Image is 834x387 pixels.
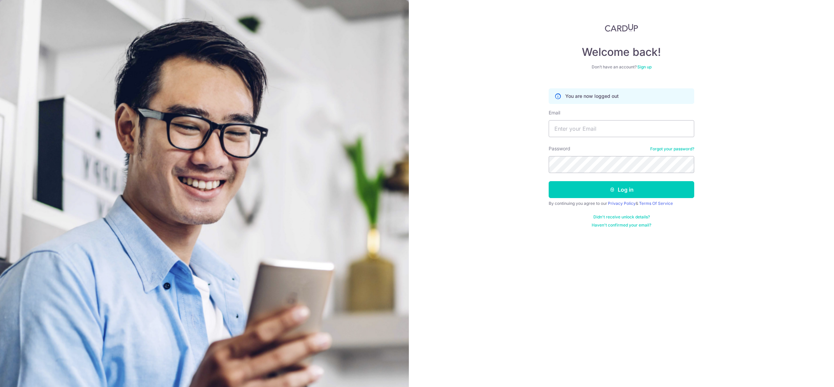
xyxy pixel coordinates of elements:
a: Privacy Policy [608,201,636,206]
button: Log in [549,181,694,198]
h4: Welcome back! [549,45,694,59]
input: Enter your Email [549,120,694,137]
img: CardUp Logo [605,24,638,32]
a: Didn't receive unlock details? [593,214,650,220]
p: You are now logged out [565,93,619,100]
label: Email [549,109,560,116]
a: Haven't confirmed your email? [592,222,651,228]
label: Password [549,145,570,152]
a: Terms Of Service [639,201,673,206]
div: Don’t have an account? [549,64,694,70]
div: By continuing you agree to our & [549,201,694,206]
a: Forgot your password? [650,146,694,152]
a: Sign up [637,64,652,69]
